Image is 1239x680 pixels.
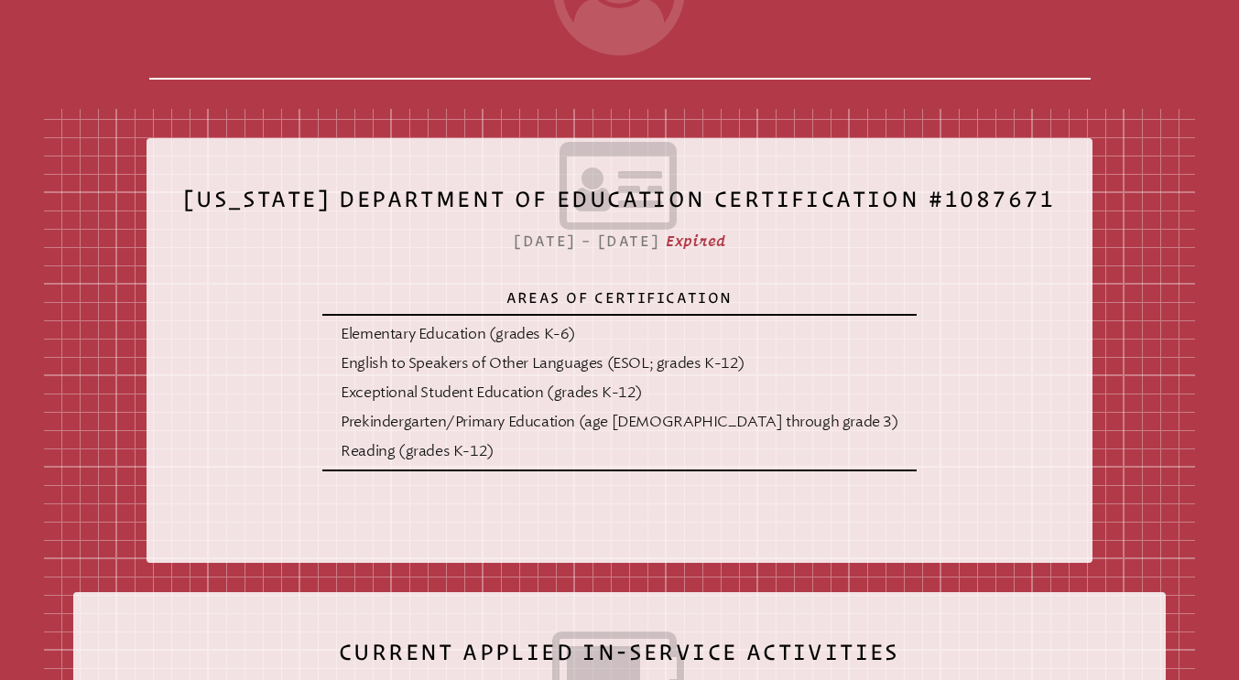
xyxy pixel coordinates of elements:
span: Expired [666,232,725,249]
h2: [US_STATE] Department of Education Certification #1087671 [183,175,1056,237]
p: Elementary Education (grades K-6) [341,323,897,345]
p: Exceptional Student Education (grades K-12) [341,382,897,404]
p: English to Speakers of Other Languages (ESOL; grades K-12) [341,352,897,374]
p: Areas of Certification [341,288,897,307]
span: [DATE] – [DATE] [514,232,659,249]
p: Reading (grades K-12) [341,440,897,462]
p: Prekindergarten/Primary Education (age [DEMOGRAPHIC_DATA] through grade 3) [341,411,897,433]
